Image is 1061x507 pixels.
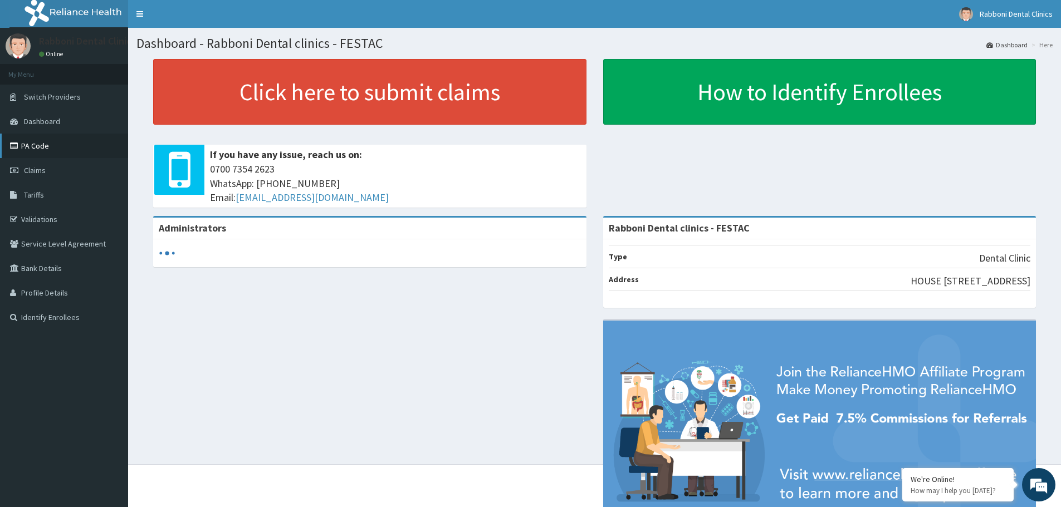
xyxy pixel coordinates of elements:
a: How to Identify Enrollees [603,59,1036,125]
img: User Image [6,33,31,58]
li: Here [1029,40,1053,50]
p: HOUSE [STREET_ADDRESS] [911,274,1030,288]
b: Administrators [159,221,226,234]
span: Switch Providers [24,92,81,102]
img: User Image [959,7,973,21]
div: We're Online! [911,474,1005,484]
span: Dashboard [24,116,60,126]
svg: audio-loading [159,245,175,262]
p: Dental Clinic [979,251,1030,265]
a: [EMAIL_ADDRESS][DOMAIN_NAME] [236,191,389,204]
b: Address [609,274,639,284]
b: Type [609,252,627,262]
span: Tariffs [24,190,44,200]
a: Click here to submit claims [153,59,586,125]
span: 0700 7354 2623 WhatsApp: [PHONE_NUMBER] Email: [210,162,581,205]
span: Rabboni Dental Clinics [980,9,1053,19]
p: Rabboni Dental Clinics [39,36,136,46]
span: Claims [24,165,46,175]
a: Dashboard [986,40,1028,50]
strong: Rabboni Dental clinics - FESTAC [609,221,750,234]
p: How may I help you today? [911,486,1005,495]
a: Online [39,50,66,58]
b: If you have any issue, reach us on: [210,148,362,161]
h1: Dashboard - Rabboni Dental clinics - FESTAC [136,36,1053,51]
